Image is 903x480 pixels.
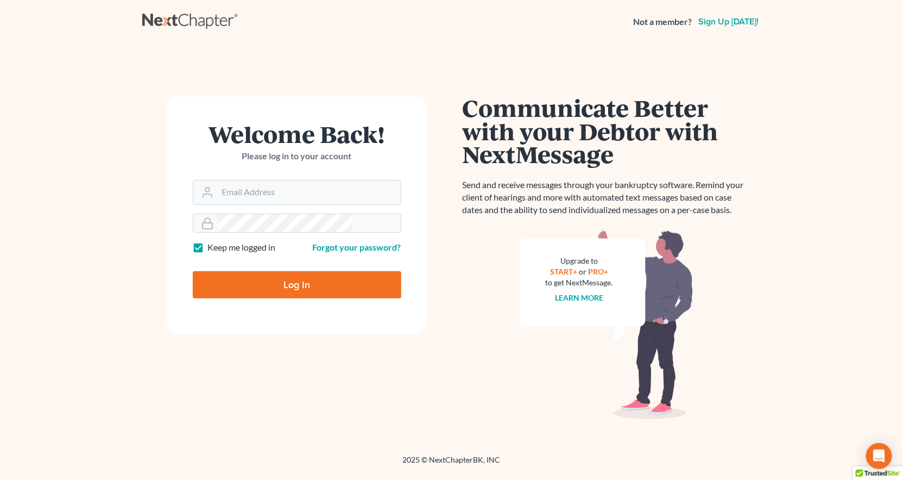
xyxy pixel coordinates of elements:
[546,277,613,288] div: to get NextMessage.
[866,443,892,469] div: Open Intercom Messenger
[463,96,750,166] h1: Communicate Better with your Debtor with NextMessage
[193,150,401,163] p: Please log in to your account
[313,242,401,252] a: Forgot your password?
[193,122,401,146] h1: Welcome Back!
[520,229,693,420] img: nextmessage_bg-59042aed3d76b12b5cd301f8e5b87938c9018125f34e5fa2b7a6b67550977c72.svg
[463,179,750,216] p: Send and receive messages through your bankruptcy software. Remind your client of hearings and mo...
[208,241,276,254] label: Keep me logged in
[697,17,761,26] a: Sign up [DATE]!
[634,16,692,28] strong: Not a member?
[193,271,401,298] input: Log In
[546,255,613,266] div: Upgrade to
[550,267,577,276] a: START+
[555,293,603,302] a: Learn more
[588,267,608,276] a: PRO+
[218,180,401,204] input: Email Address
[142,454,761,474] div: 2025 © NextChapterBK, INC
[579,267,586,276] span: or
